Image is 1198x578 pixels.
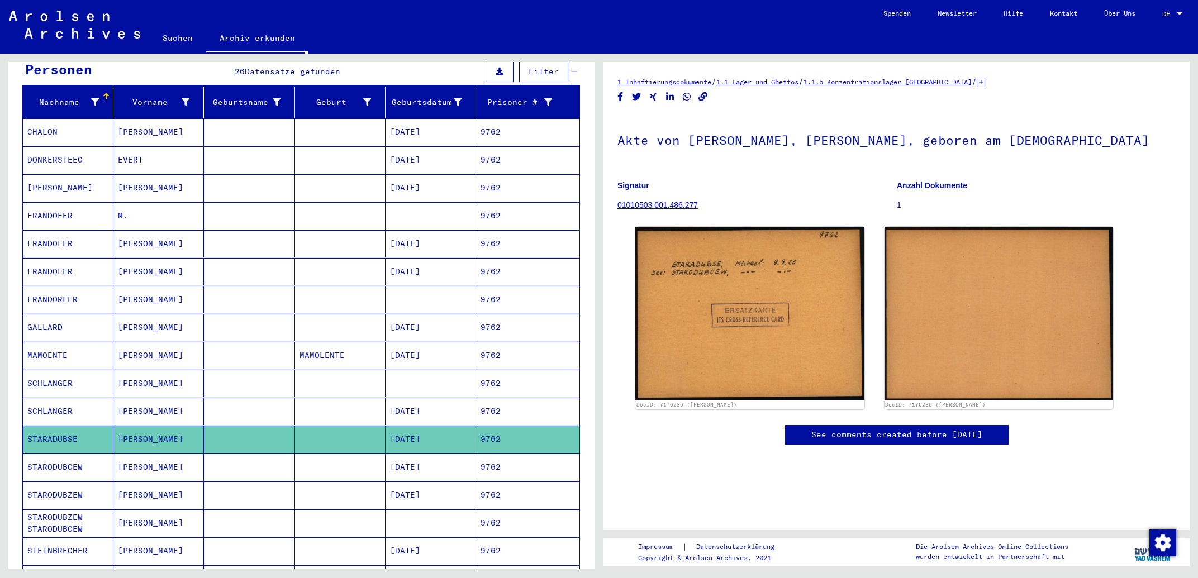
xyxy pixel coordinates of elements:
img: 001.jpg [635,227,864,399]
div: Geburt‏ [299,93,385,111]
mat-header-cell: Geburt‏ [295,87,386,118]
mat-cell: [PERSON_NAME] [113,174,204,202]
mat-cell: [DATE] [386,398,476,425]
mat-cell: 9762 [476,426,579,453]
mat-cell: [DATE] [386,426,476,453]
b: Anzahl Dokumente [897,181,967,190]
mat-cell: [PERSON_NAME] [113,509,204,537]
div: Prisoner # [481,93,566,111]
mat-cell: STARODUBZEW STARODUBCEW [23,509,113,537]
button: Share on LinkedIn [664,90,676,104]
a: 1 Inhaftierungsdokumente [617,78,711,86]
mat-cell: M. [113,202,204,230]
p: Copyright © Arolsen Archives, 2021 [638,553,788,563]
a: 1.1 Lager und Ghettos [716,78,798,86]
mat-cell: [DATE] [386,146,476,174]
mat-cell: [PERSON_NAME] [113,258,204,285]
mat-cell: [PERSON_NAME] [113,537,204,565]
mat-cell: DONKERSTEEG [23,146,113,174]
mat-cell: SCHLANGER [23,398,113,425]
mat-cell: GALLARD [23,314,113,341]
mat-cell: 9762 [476,258,579,285]
p: Die Arolsen Archives Online-Collections [916,542,1068,552]
mat-cell: 9762 [476,230,579,257]
button: Copy link [697,90,709,104]
div: Geburtsname [208,93,294,111]
mat-cell: [PERSON_NAME] [113,342,204,369]
div: Zustimmung ändern [1149,529,1176,556]
span: 26 [235,66,245,77]
mat-cell: [PERSON_NAME] [113,314,204,341]
mat-cell: MAMOENTE [23,342,113,369]
div: Vorname [118,93,203,111]
a: 01010503 001.486.277 [617,200,698,209]
mat-cell: EVERT [113,146,204,174]
mat-cell: [PERSON_NAME] [113,118,204,146]
img: Arolsen_neg.svg [9,11,140,39]
mat-cell: STEINBRECHER [23,537,113,565]
mat-cell: FRANDORFER [23,286,113,313]
a: Suchen [149,25,206,51]
a: DocID: 7176286 ([PERSON_NAME]) [885,402,986,408]
mat-cell: 9762 [476,370,579,397]
mat-cell: 9762 [476,453,579,481]
mat-cell: [DATE] [386,342,476,369]
mat-cell: 9762 [476,202,579,230]
div: | [638,541,788,553]
img: Zustimmung ändern [1149,529,1176,556]
a: Archiv erkunden [206,25,308,54]
mat-cell: [DATE] [386,314,476,341]
mat-cell: 9762 [476,398,579,425]
mat-cell: SCHLANGER [23,370,113,397]
div: Geburtsdatum [390,97,462,108]
mat-cell: 9762 [476,481,579,509]
mat-cell: CHALON [23,118,113,146]
mat-cell: FRANDOFER [23,230,113,257]
mat-cell: [PERSON_NAME] [113,286,204,313]
mat-cell: MAMOLENTE [295,342,386,369]
mat-cell: 9762 [476,118,579,146]
span: Filter [529,66,559,77]
b: Signatur [617,181,649,190]
mat-cell: 9762 [476,342,579,369]
mat-cell: FRANDOFER [23,258,113,285]
button: Filter [519,61,568,82]
img: yv_logo.png [1132,538,1174,566]
a: DocID: 7176286 ([PERSON_NAME]) [636,402,737,408]
a: Datenschutzerklärung [687,541,788,553]
button: Share on WhatsApp [681,90,693,104]
p: wurden entwickelt in Partnerschaft mit [916,552,1068,562]
span: / [798,77,804,87]
p: 1 [897,199,1176,211]
div: Personen [25,59,92,79]
span: DE [1162,10,1175,18]
mat-cell: 9762 [476,537,579,565]
mat-cell: [DATE] [386,453,476,481]
mat-cell: [PERSON_NAME] [113,370,204,397]
a: Impressum [638,541,682,553]
mat-header-cell: Nachname [23,87,113,118]
div: Geburtsname [208,97,280,108]
div: Vorname [118,97,189,108]
mat-cell: 9762 [476,146,579,174]
mat-cell: [DATE] [386,481,476,509]
span: / [711,77,716,87]
button: Share on Facebook [615,90,626,104]
button: Share on Xing [648,90,659,104]
h1: Akte von [PERSON_NAME], [PERSON_NAME], geboren am [DEMOGRAPHIC_DATA] [617,114,1176,164]
mat-cell: [PERSON_NAME] [113,426,204,453]
mat-cell: FRANDOFER [23,202,113,230]
mat-cell: [PERSON_NAME] [113,398,204,425]
mat-cell: STARODUBCEW [23,453,113,481]
mat-cell: [DATE] [386,258,476,285]
mat-cell: 9762 [476,286,579,313]
mat-cell: STARODUBZEW [23,481,113,509]
a: 1.1.5 Konzentrationslager [GEOGRAPHIC_DATA] [804,78,972,86]
mat-cell: [PERSON_NAME] [113,230,204,257]
div: Geburtsdatum [390,93,476,111]
a: See comments created before [DATE] [811,429,982,441]
mat-cell: STARADUBSE [23,426,113,453]
mat-cell: 9762 [476,509,579,537]
mat-header-cell: Geburtsdatum [386,87,476,118]
button: Share on Twitter [631,90,643,104]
